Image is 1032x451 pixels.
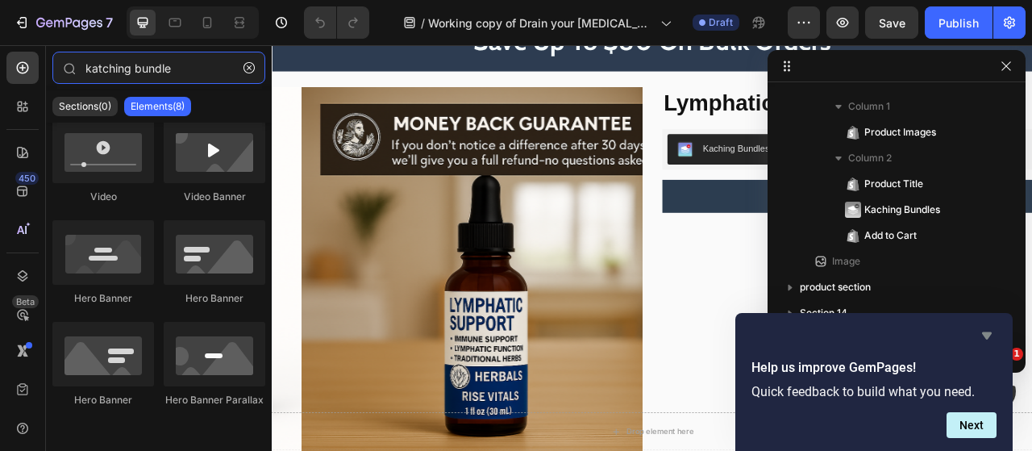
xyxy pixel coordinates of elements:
span: Add to Cart [864,228,917,244]
span: Image [832,253,860,269]
h2: Help us improve GemPages! [751,358,997,378]
p: Elements(8) [131,100,185,113]
div: Hero Banner Parallax [164,393,265,407]
div: Add to cart [708,182,776,205]
span: product section [800,279,871,295]
div: Video [52,190,154,204]
h2: Lymphatic Support Drops¹ [497,54,967,94]
span: Column 2 [848,150,892,166]
span: Draft [709,15,733,30]
div: Undo/Redo [304,6,369,39]
div: Hero Banner [164,291,265,306]
iframe: To enrich screen reader interactions, please activate Accessibility in Grammarly extension settings [272,45,1032,451]
div: Kaching Bundles [548,123,633,140]
span: Save [879,16,905,30]
button: 7 [6,6,120,39]
div: Help us improve GemPages! [751,326,997,438]
div: Beta [12,295,39,308]
p: 7 [106,13,113,32]
button: Kaching Bundles [503,114,646,152]
div: Hero Banner [52,291,154,306]
div: Publish [938,15,979,31]
span: Product Images [864,124,936,140]
div: Video Banner [164,190,265,204]
span: Kaching Bundles [864,202,940,218]
div: 450 [15,172,39,185]
span: Product Title [864,176,923,192]
button: Next question [947,412,997,438]
span: / [421,15,425,31]
span: Column 1 [848,98,890,115]
div: Hero Banner [52,393,154,407]
button: Save [865,6,918,39]
button: Publish [925,6,992,39]
span: Section 14 [800,305,847,321]
input: Search Sections & Elements [52,52,265,84]
img: KachingBundles.png [516,123,535,143]
p: Quick feedback to build what you need. [751,384,997,399]
button: Add to cart [497,172,967,215]
p: Sections(0) [59,100,111,113]
span: 1 [1010,348,1023,361]
button: Hide survey [977,326,997,345]
img: Kaching Bundles [845,202,861,218]
span: Working copy of Drain your [MEDICAL_DATA] [428,15,654,31]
